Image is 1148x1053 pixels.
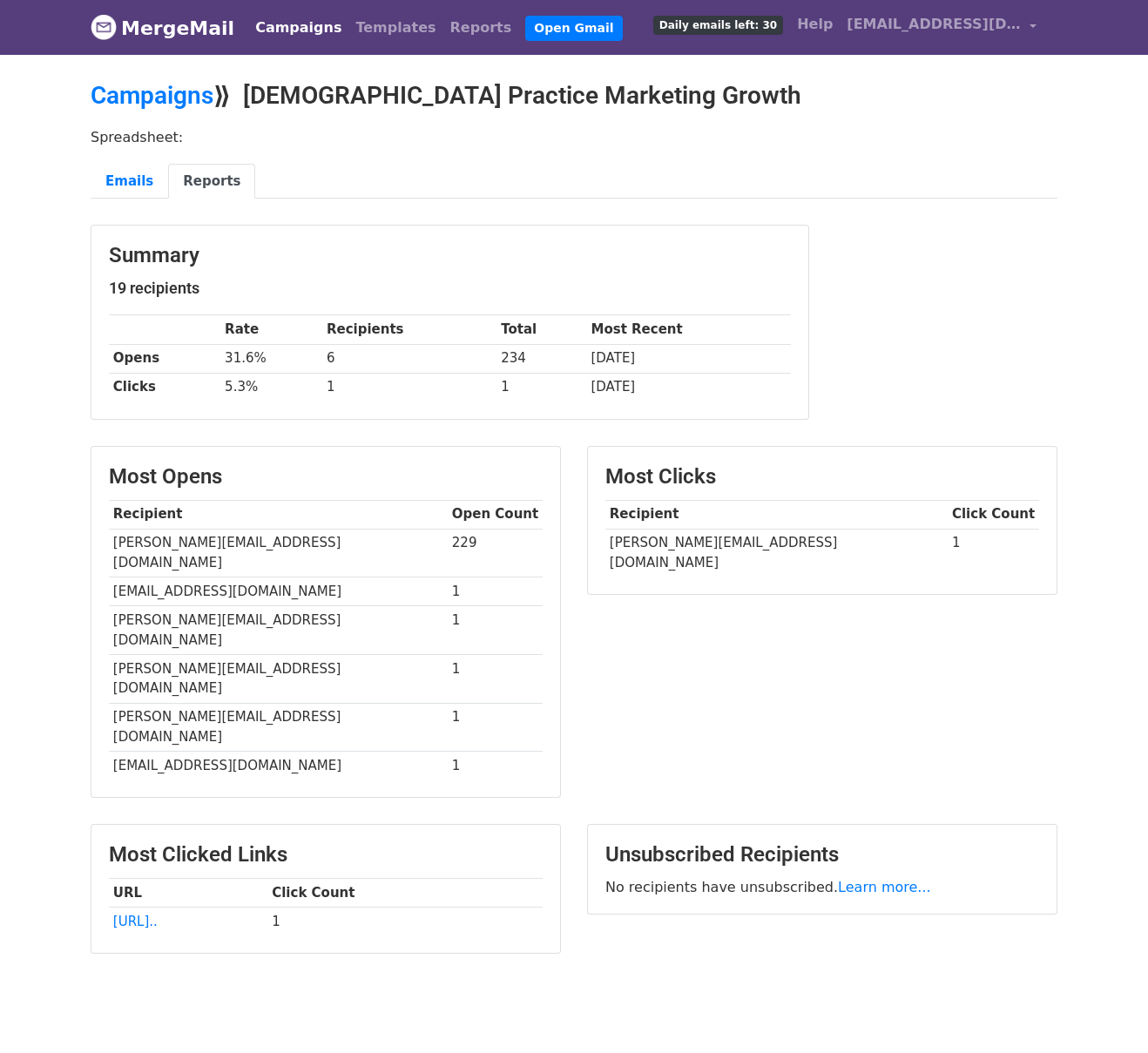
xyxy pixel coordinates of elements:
[448,752,543,780] td: 1
[653,16,783,35] span: Daily emails left: 30
[847,14,1021,35] span: [EMAIL_ADDRESS][DOMAIN_NAME]
[267,908,543,936] td: 1
[496,315,586,344] th: Total
[448,703,543,752] td: 1
[525,16,622,41] a: Open Gmail
[790,7,840,42] a: Help
[348,10,442,45] a: Templates
[220,344,322,373] td: 31.6%
[587,315,791,344] th: Most Recent
[109,373,220,402] th: Clicks
[605,500,948,529] th: Recipient
[109,752,448,780] td: [EMAIL_ADDRESS][DOMAIN_NAME]
[109,879,267,908] th: URL
[322,344,496,373] td: 6
[496,373,586,402] td: 1
[646,7,790,42] a: Daily emails left: 30
[322,315,496,344] th: Recipients
[109,344,220,373] th: Opens
[448,654,543,703] td: 1
[109,243,791,268] h3: Summary
[248,10,348,45] a: Campaigns
[109,279,791,298] h5: 19 recipients
[113,914,158,929] a: [URL]..
[948,529,1039,577] td: 1
[605,464,1039,489] h3: Most Clicks
[109,842,543,867] h3: Most Clicked Links
[109,606,448,655] td: [PERSON_NAME][EMAIL_ADDRESS][DOMAIN_NAME]
[443,10,519,45] a: Reports
[267,879,543,908] th: Click Count
[109,577,448,606] td: [EMAIL_ADDRESS][DOMAIN_NAME]
[91,81,1057,111] h2: ⟫ [DEMOGRAPHIC_DATA] Practice Marketing Growth
[168,164,255,199] a: Reports
[496,344,586,373] td: 234
[322,373,496,402] td: 1
[109,464,543,489] h3: Most Opens
[605,842,1039,867] h3: Unsubscribed Recipients
[91,164,168,199] a: Emails
[605,878,1039,896] p: No recipients have unsubscribed.
[840,7,1043,48] a: [EMAIL_ADDRESS][DOMAIN_NAME]
[1061,969,1148,1053] iframe: Chat Widget
[220,373,322,402] td: 5.3%
[448,606,543,655] td: 1
[91,14,117,40] img: MergeMail logo
[448,529,543,577] td: 229
[948,500,1039,529] th: Click Count
[220,315,322,344] th: Rate
[91,128,1057,146] p: Spreadsheet:
[448,500,543,529] th: Open Count
[91,10,234,46] a: MergeMail
[91,81,213,110] a: Campaigns
[448,577,543,606] td: 1
[587,344,791,373] td: [DATE]
[109,500,448,529] th: Recipient
[605,529,948,577] td: [PERSON_NAME][EMAIL_ADDRESS][DOMAIN_NAME]
[587,373,791,402] td: [DATE]
[109,529,448,577] td: [PERSON_NAME][EMAIL_ADDRESS][DOMAIN_NAME]
[109,703,448,752] td: [PERSON_NAME][EMAIL_ADDRESS][DOMAIN_NAME]
[109,654,448,703] td: [PERSON_NAME][EMAIL_ADDRESS][DOMAIN_NAME]
[838,879,931,895] a: Learn more...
